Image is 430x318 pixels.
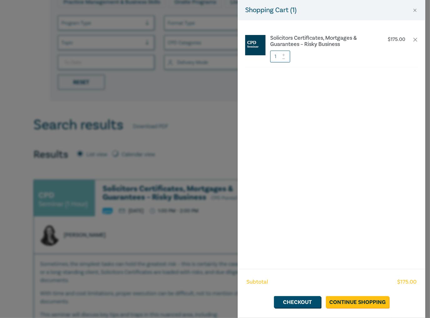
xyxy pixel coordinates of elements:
h5: Shopping Cart ( 1 ) [245,5,296,15]
button: Close [412,7,418,13]
a: Checkout [274,296,321,308]
a: Solicitors Certificates, Mortgages & Guarantees – Risky Business [270,35,374,47]
input: 1 [270,51,290,62]
p: $ 175.00 [388,37,405,42]
a: Continue Shopping [326,296,389,308]
img: CPD%20Seminar.jpg [245,35,266,55]
span: $ 175.00 [397,278,417,286]
span: Subtotal [246,278,268,286]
